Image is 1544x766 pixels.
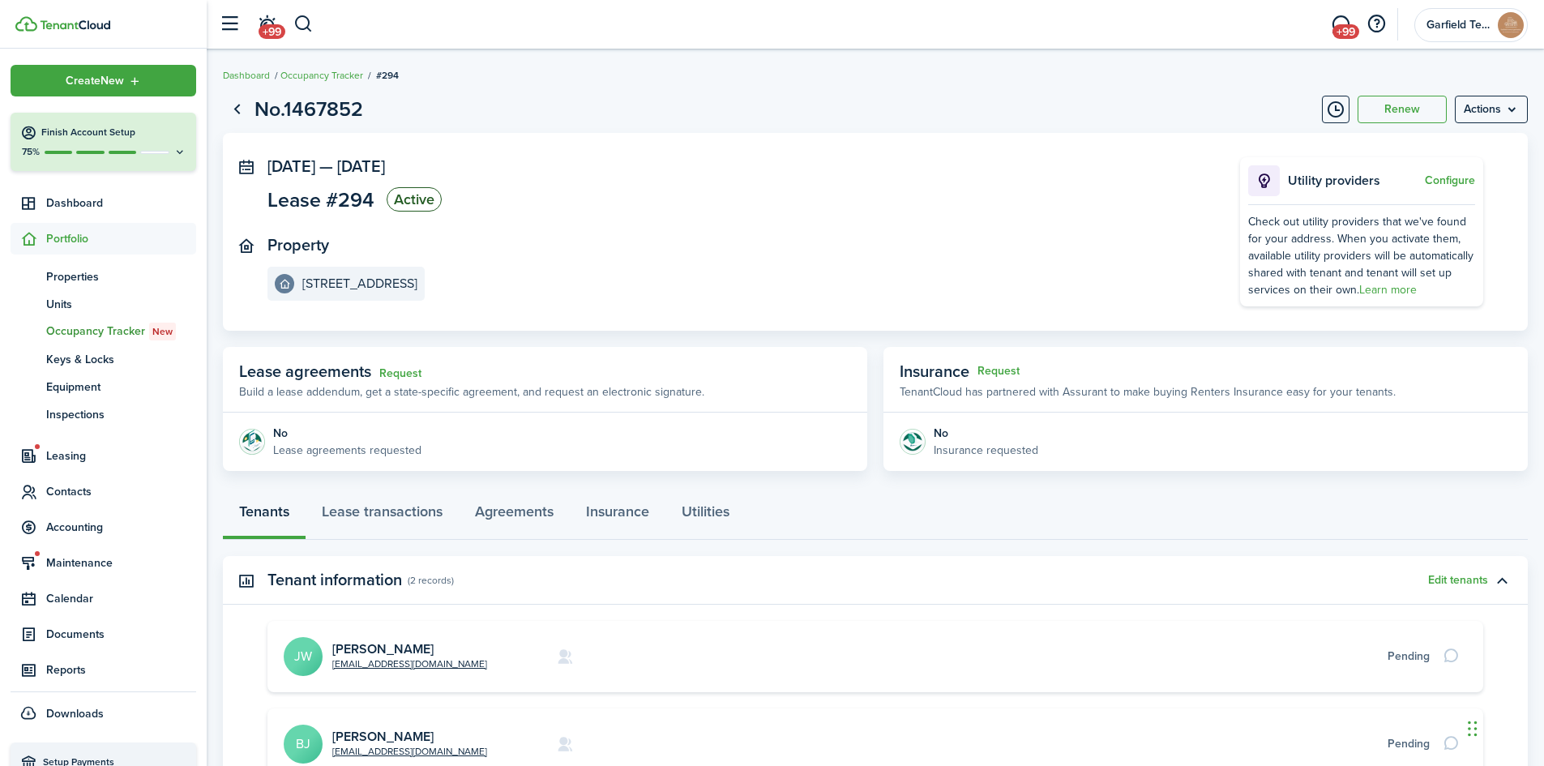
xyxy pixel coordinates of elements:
[1426,19,1491,31] span: Garfield Terrace Apartments
[46,661,196,678] span: Reports
[900,429,926,455] img: Insurance protection
[46,483,196,500] span: Contacts
[40,20,110,30] img: TenantCloud
[302,276,417,291] e-details-info-title: [STREET_ADDRESS]
[284,725,323,764] avatar-text: BJ
[46,296,196,313] span: Units
[1359,281,1417,298] a: Learn more
[46,323,196,340] span: Occupancy Tracker
[332,640,434,658] a: [PERSON_NAME]
[1425,174,1475,187] button: Configure
[11,263,196,290] a: Properties
[1428,574,1488,587] button: Edit tenants
[239,383,704,400] p: Build a lease addendum, get a state-specific agreement, and request an electronic signature.
[1498,12,1524,38] img: Garfield Terrace Apartments
[254,94,363,125] h1: No.1467852
[1362,11,1390,38] button: Open resource center
[46,590,196,607] span: Calendar
[273,425,421,442] div: No
[337,154,385,178] span: [DATE]
[46,406,196,423] span: Inspections
[46,519,196,536] span: Accounting
[1288,171,1421,190] p: Utility providers
[332,744,487,759] a: [EMAIL_ADDRESS][DOMAIN_NAME]
[273,442,421,459] p: Lease agreements requested
[934,425,1038,442] div: No
[11,654,196,686] a: Reports
[11,345,196,373] a: Keys & Locks
[239,429,265,455] img: Agreement e-sign
[306,491,459,540] a: Lease transactions
[267,154,315,178] span: [DATE]
[267,571,402,589] panel-main-title: Tenant information
[387,187,442,212] status: Active
[66,75,124,87] span: Create New
[267,190,374,210] span: Lease #294
[259,24,285,39] span: +99
[284,637,323,676] avatar-text: JW
[280,68,363,83] a: Occupancy Tracker
[900,383,1396,400] p: TenantCloud has partnered with Assurant to make buying Renters Insurance easy for your tenants.
[1463,688,1544,766] iframe: Chat Widget
[20,145,41,159] p: 75%
[11,187,196,219] a: Dashboard
[376,68,399,83] span: #294
[46,626,196,643] span: Documents
[15,16,37,32] img: TenantCloud
[46,554,196,571] span: Maintenance
[11,318,196,345] a: Occupancy TrackerNew
[900,359,969,383] span: Insurance
[1468,704,1478,753] div: Drag
[332,657,487,671] a: [EMAIL_ADDRESS][DOMAIN_NAME]
[570,491,665,540] a: Insurance
[11,373,196,400] a: Equipment
[459,491,570,540] a: Agreements
[11,65,196,96] button: Open menu
[319,154,333,178] span: —
[1358,96,1447,123] button: Renew
[1488,567,1516,594] button: Toggle accordion
[152,324,173,339] span: New
[665,491,746,540] a: Utilities
[46,447,196,464] span: Leasing
[223,96,250,123] a: Go back
[46,379,196,396] span: Equipment
[1332,24,1359,39] span: +99
[46,230,196,247] span: Portfolio
[11,400,196,428] a: Inspections
[46,705,104,722] span: Downloads
[408,573,454,588] panel-main-subtitle: (2 records)
[239,359,371,383] span: Lease agreements
[1388,648,1430,665] div: Pending
[251,4,282,45] a: Notifications
[1322,96,1349,123] button: Timeline
[1455,96,1528,123] button: Open menu
[379,367,421,380] a: Request
[223,68,270,83] a: Dashboard
[1455,96,1528,123] menu-btn: Actions
[46,351,196,368] span: Keys & Locks
[11,290,196,318] a: Units
[46,195,196,212] span: Dashboard
[1325,4,1356,45] a: Messaging
[267,236,329,255] panel-main-title: Property
[1388,735,1430,752] div: Pending
[977,365,1020,378] button: Request
[332,727,434,746] a: [PERSON_NAME]
[293,11,314,38] button: Search
[11,113,196,171] button: Finish Account Setup75%
[214,9,245,40] button: Open sidebar
[46,268,196,285] span: Properties
[1248,213,1475,298] div: Check out utility providers that we've found for your address. When you activate them, available ...
[934,442,1038,459] p: Insurance requested
[41,126,186,139] h4: Finish Account Setup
